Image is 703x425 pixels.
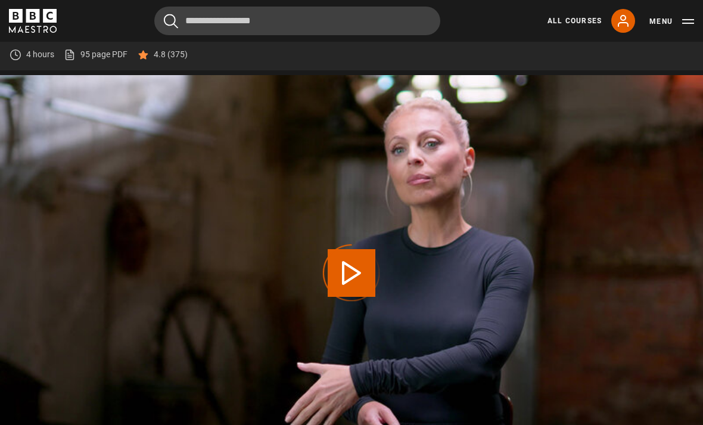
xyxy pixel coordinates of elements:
[649,15,694,27] button: Toggle navigation
[64,48,127,61] a: 95 page PDF
[164,14,178,29] button: Submit the search query
[154,7,440,35] input: Search
[26,48,54,61] p: 4 hours
[9,9,57,33] svg: BBC Maestro
[154,48,188,61] p: 4.8 (375)
[548,15,602,26] a: All Courses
